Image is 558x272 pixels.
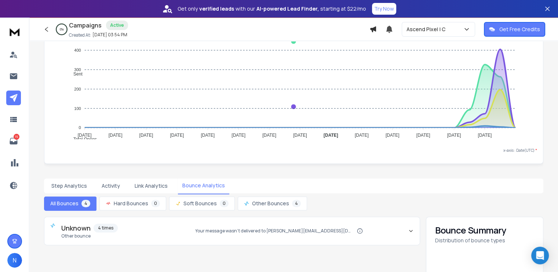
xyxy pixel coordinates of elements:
[201,133,215,138] tspan: [DATE]
[178,5,366,12] p: Get only with our starting at $22/mo
[292,200,301,207] span: 4
[355,133,369,138] tspan: [DATE]
[406,26,448,33] p: Ascend Pixel | C
[324,133,338,138] tspan: [DATE]
[81,200,90,207] span: 4
[79,125,81,130] tspan: 0
[195,228,354,234] span: Your message wasn't delivered to [PERSON_NAME][EMAIL_ADDRESS][DOMAIN_NAME] because the address co...
[74,67,81,72] tspan: 300
[14,134,19,140] p: 15
[263,133,277,138] tspan: [DATE]
[61,233,118,239] span: Other bounce
[178,177,229,194] button: Bounce Analytics
[44,217,420,245] button: Unknown4 timesOther bounceYour message wasn't delivered to [PERSON_NAME][EMAIL_ADDRESS][DOMAIN_NA...
[6,134,21,148] a: 15
[47,178,91,194] button: Step Analytics
[256,5,319,12] strong: AI-powered Lead Finder,
[74,48,81,52] tspan: 400
[183,200,217,207] span: Soft Bounces
[232,133,246,138] tspan: [DATE]
[78,133,92,138] tspan: [DATE]
[7,253,22,268] button: N
[499,26,540,33] p: Get Free Credits
[372,3,396,15] button: Try Now
[435,237,534,244] p: Distribution of bounce types
[170,133,184,138] tspan: [DATE]
[94,224,118,232] span: 4 times
[68,71,83,77] span: Sent
[220,200,229,207] span: 0
[109,133,123,138] tspan: [DATE]
[61,223,91,233] span: Unknown
[60,27,64,32] p: 0 %
[374,5,394,12] p: Try Now
[139,133,153,138] tspan: [DATE]
[50,148,537,153] p: x-axis : Date(UTC)
[69,21,102,30] h1: Campaigns
[151,200,160,207] span: 0
[293,133,307,138] tspan: [DATE]
[97,178,124,194] button: Activity
[106,21,128,30] div: Active
[386,133,400,138] tspan: [DATE]
[478,133,492,138] tspan: [DATE]
[130,178,172,194] button: Link Analytics
[484,22,545,37] button: Get Free Credits
[435,226,534,235] h3: Bounce Summary
[92,32,127,38] p: [DATE] 03:54 PM
[447,133,461,138] tspan: [DATE]
[7,25,22,38] img: logo
[416,133,430,138] tspan: [DATE]
[114,200,148,207] span: Hard Bounces
[50,200,79,207] span: All Bounces
[74,87,81,91] tspan: 200
[68,137,97,142] span: Total Opens
[74,106,81,110] tspan: 100
[531,247,549,264] div: Open Intercom Messenger
[199,5,234,12] strong: verified leads
[69,32,91,38] p: Created At:
[252,200,289,207] span: Other Bounces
